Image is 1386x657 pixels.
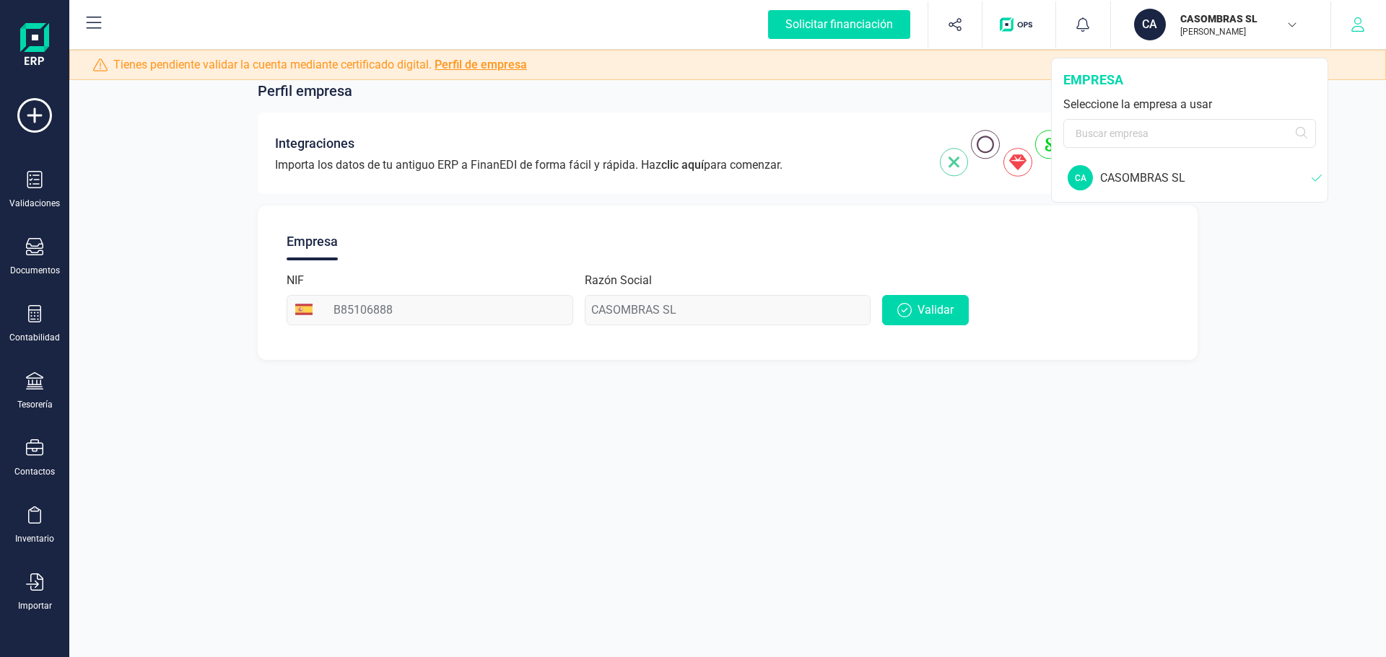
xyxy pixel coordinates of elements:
a: Perfil de empresa [435,58,527,71]
button: CACASOMBRAS SL[PERSON_NAME] [1128,1,1313,48]
div: CA [1068,165,1093,190]
span: Perfil empresa [258,81,352,101]
button: Solicitar financiación [751,1,928,48]
div: Empresa [287,223,338,260]
div: empresa [1063,70,1316,90]
label: NIF [287,272,304,289]
img: Logo Finanedi [20,23,49,69]
span: Integraciones [275,133,354,154]
div: Contactos [14,466,55,477]
div: CA [1134,9,1166,40]
span: Validar [918,301,954,319]
div: Tesorería [17,399,53,410]
p: CASOMBRAS SL [1180,12,1296,26]
p: [PERSON_NAME] [1180,26,1296,38]
div: Seleccione la empresa a usar [1063,96,1316,113]
button: Validar [882,295,969,325]
div: Importar [18,600,52,612]
div: Inventario [15,533,54,544]
input: Buscar empresa [1063,119,1316,148]
label: Razón Social [585,272,652,289]
div: CASOMBRAS SL [1100,169,1312,187]
span: Tienes pendiente validar la cuenta mediante certificado digital. [113,56,527,74]
img: Logo de OPS [1000,17,1038,32]
img: integrations-img [940,130,1156,177]
div: Contabilidad [9,332,60,343]
div: Validaciones [9,198,60,209]
span: clic aquí [661,158,704,172]
span: Importa los datos de tu antiguo ERP a FinanEDI de forma fácil y rápida. Haz para comenzar. [275,156,783,174]
div: Solicitar financiación [768,10,910,39]
div: Documentos [10,265,60,276]
button: Logo de OPS [991,1,1047,48]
